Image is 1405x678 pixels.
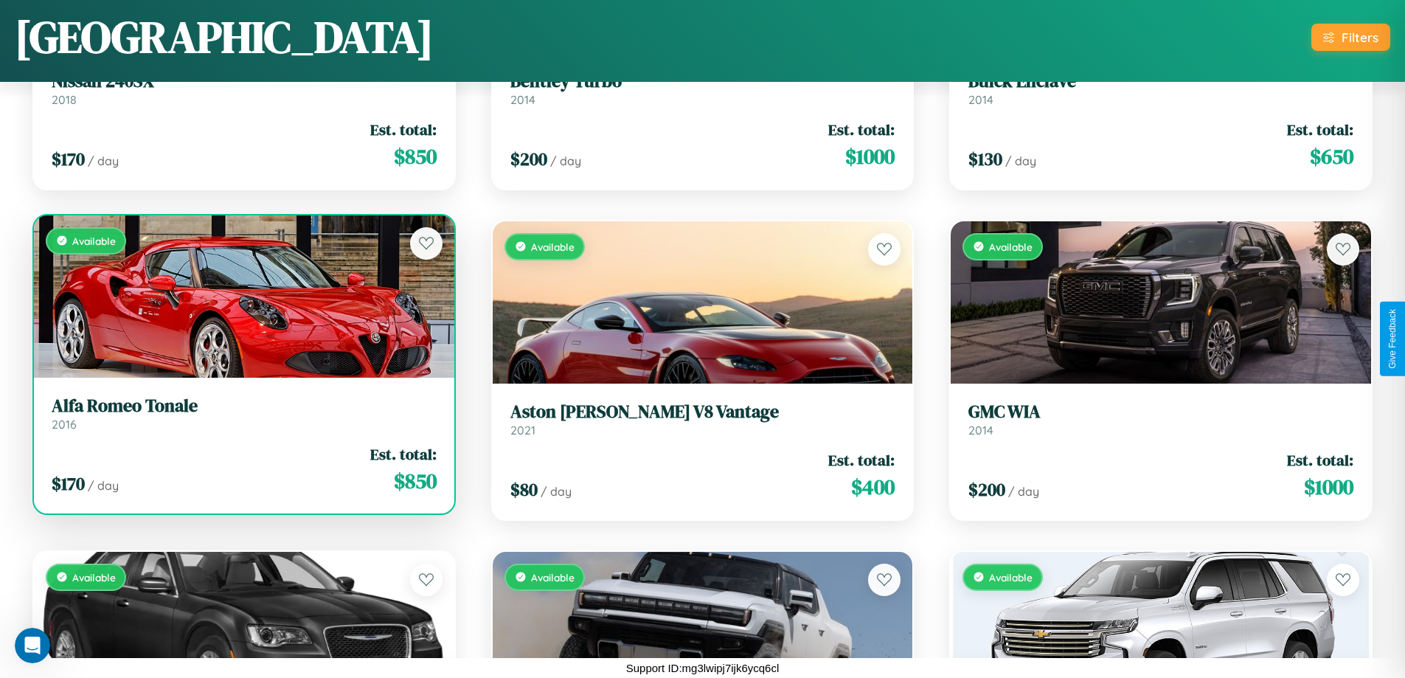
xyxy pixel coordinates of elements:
div: Give Feedback [1387,309,1398,369]
span: Est. total: [370,119,437,140]
span: 2014 [968,423,993,437]
span: 2018 [52,92,77,107]
span: $ 850 [394,466,437,496]
span: $ 400 [851,472,895,502]
span: $ 80 [510,477,538,502]
a: Bentley Turbo2014 [510,71,895,107]
p: Support ID: mg3lwipj7ijk6ycq6cl [626,658,780,678]
iframe: Intercom live chat [15,628,50,663]
span: $ 170 [52,147,85,171]
h3: Bentley Turbo [510,71,895,92]
span: Available [531,241,575,253]
span: / day [88,153,119,168]
span: $ 200 [968,477,1005,502]
span: Est. total: [1287,119,1353,140]
span: $ 200 [510,147,547,171]
h3: Aston [PERSON_NAME] V8 Vantage [510,401,895,423]
span: 2014 [510,92,535,107]
h3: GMC WIA [968,401,1353,423]
span: $ 1000 [1304,472,1353,502]
span: Est. total: [1287,449,1353,471]
span: $ 1000 [845,142,895,171]
h3: Nissan 240SX [52,71,437,92]
span: Available [531,571,575,584]
span: 2014 [968,92,993,107]
span: Available [72,571,116,584]
span: / day [550,153,581,168]
span: Est. total: [828,119,895,140]
span: / day [88,478,119,493]
a: GMC WIA2014 [968,401,1353,437]
a: Alfa Romeo Tonale2016 [52,395,437,432]
span: Available [989,241,1033,253]
a: Buick Enclave2014 [968,71,1353,107]
a: Nissan 240SX2018 [52,71,437,107]
span: $ 130 [968,147,1002,171]
span: / day [1005,153,1036,168]
span: 2016 [52,417,77,432]
span: Est. total: [370,443,437,465]
span: 2021 [510,423,535,437]
span: $ 650 [1310,142,1353,171]
span: $ 850 [394,142,437,171]
span: Est. total: [828,449,895,471]
a: Aston [PERSON_NAME] V8 Vantage2021 [510,401,895,437]
span: Available [72,235,116,247]
h3: Buick Enclave [968,71,1353,92]
div: Filters [1342,30,1378,45]
span: Available [989,571,1033,584]
span: / day [1008,484,1039,499]
span: $ 170 [52,471,85,496]
h1: [GEOGRAPHIC_DATA] [15,7,434,67]
h3: Alfa Romeo Tonale [52,395,437,417]
button: Filters [1311,24,1390,51]
span: / day [541,484,572,499]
